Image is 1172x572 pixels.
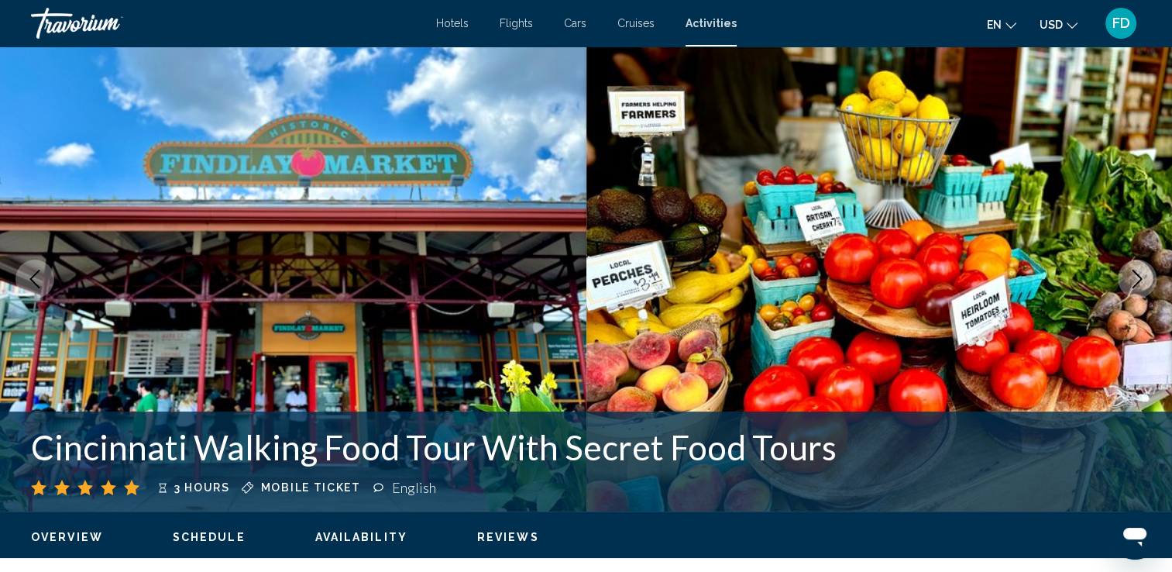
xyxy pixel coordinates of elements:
[31,530,103,544] button: Overview
[174,481,230,494] span: 3 hours
[686,17,737,29] a: Activities
[1040,13,1077,36] button: Change currency
[1040,19,1063,31] span: USD
[173,530,246,544] button: Schedule
[500,17,533,29] a: Flights
[477,530,539,544] button: Reviews
[987,13,1016,36] button: Change language
[1110,510,1160,560] iframe: Button to launch messaging window
[261,481,361,494] span: Mobile ticket
[564,17,586,29] a: Cars
[392,479,440,496] div: English
[436,17,469,29] a: Hotels
[477,531,539,543] span: Reviews
[31,427,893,467] h1: Cincinnati Walking Food Tour With Secret Food Tours
[173,531,246,543] span: Schedule
[31,8,421,39] a: Travorium
[617,17,655,29] a: Cruises
[15,260,54,298] button: Previous image
[31,531,103,543] span: Overview
[1101,7,1141,40] button: User Menu
[987,19,1002,31] span: en
[315,530,407,544] button: Availability
[315,531,407,543] span: Availability
[1112,16,1130,31] span: FD
[1118,260,1157,298] button: Next image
